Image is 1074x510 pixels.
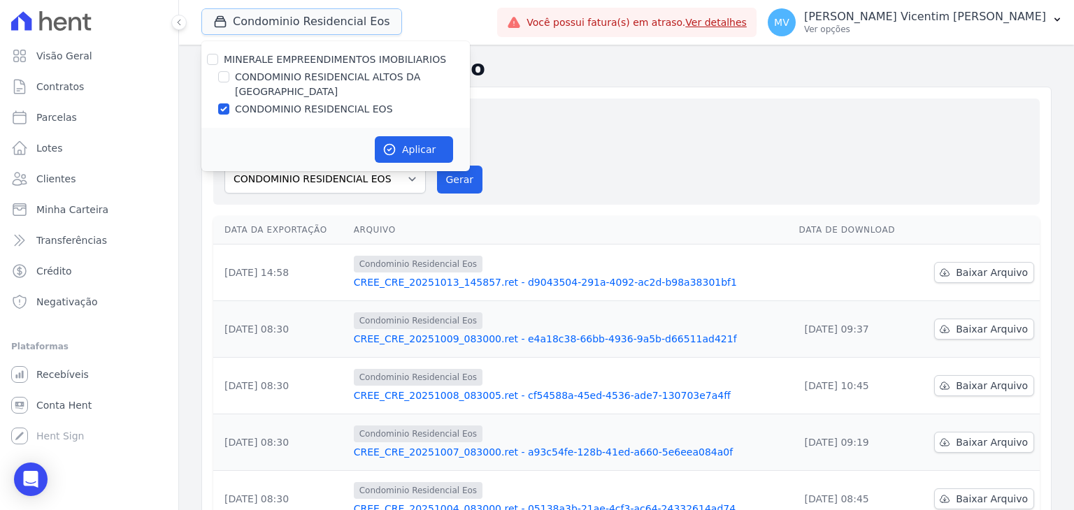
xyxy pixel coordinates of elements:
p: [PERSON_NAME] Vicentim [PERSON_NAME] [804,10,1046,24]
a: Lotes [6,134,173,162]
button: Aplicar [375,136,453,163]
a: Transferências [6,226,173,254]
td: [DATE] 09:37 [794,301,915,358]
a: CREE_CRE_20251009_083000.ret - e4a18c38-66bb-4936-9a5b-d66511ad421f [354,332,788,346]
a: Recebíveis [6,360,173,388]
span: Minha Carteira [36,203,108,217]
span: Crédito [36,264,72,278]
button: MV [PERSON_NAME] Vicentim [PERSON_NAME] Ver opções [757,3,1074,42]
span: MV [774,17,789,27]
a: Negativação [6,288,173,316]
a: Conta Hent [6,391,173,419]
a: Baixar Arquivo [934,375,1034,396]
h2: Exportações de Retorno [201,56,1052,81]
span: Recebíveis [36,367,89,381]
span: Transferências [36,233,107,247]
span: Parcelas [36,110,77,124]
a: CREE_CRE_20251008_083005.ret - cf54588a-45ed-4536-ade7-130703e7a4ff [354,388,788,402]
label: CONDOMINIO RESIDENCIAL ALTOS DA [GEOGRAPHIC_DATA] [235,70,470,99]
a: Baixar Arquivo [934,262,1034,283]
td: [DATE] 08:30 [213,301,348,358]
span: Condominio Residencial Eos [354,256,482,272]
p: Ver opções [804,24,1046,35]
a: Ver detalhes [685,17,747,28]
a: Minha Carteira [6,196,173,224]
span: Baixar Arquivo [956,492,1028,506]
span: Condominio Residencial Eos [354,482,482,499]
td: [DATE] 08:30 [213,414,348,471]
td: [DATE] 10:45 [794,358,915,414]
a: Visão Geral [6,42,173,70]
span: Visão Geral [36,49,92,63]
span: Baixar Arquivo [956,379,1028,393]
span: Lotes [36,141,63,155]
td: [DATE] 08:30 [213,358,348,414]
span: Contratos [36,80,84,94]
th: Arquivo [348,216,794,245]
a: Parcelas [6,103,173,131]
button: Gerar [437,166,483,194]
a: CREE_CRE_20251013_145857.ret - d9043504-291a-4092-ac2d-b98a38301bf1 [354,275,788,289]
span: Baixar Arquivo [956,322,1028,336]
span: Condominio Residencial Eos [354,425,482,442]
span: Baixar Arquivo [956,435,1028,449]
span: Clientes [36,172,76,186]
a: Clientes [6,165,173,193]
label: CONDOMINIO RESIDENCIAL EOS [235,102,393,117]
span: Condominio Residencial Eos [354,312,482,329]
td: [DATE] 14:58 [213,245,348,301]
a: Crédito [6,257,173,285]
td: [DATE] 09:19 [794,414,915,471]
th: Data da Exportação [213,216,348,245]
span: Baixar Arquivo [956,265,1028,279]
button: Condominio Residencial Eos [201,8,402,35]
span: Você possui fatura(s) em atraso. [527,15,747,30]
div: Plataformas [11,338,167,355]
a: Baixar Arquivo [934,319,1034,340]
a: CREE_CRE_20251007_083000.ret - a93c54fe-128b-41ed-a660-5e6eea084a0f [354,445,788,459]
a: Contratos [6,73,173,101]
span: Conta Hent [36,398,92,412]
a: Baixar Arquivo [934,488,1034,509]
span: Condominio Residencial Eos [354,369,482,386]
a: Baixar Arquivo [934,432,1034,453]
label: MINERALE EMPREENDIMENTOS IMOBILIARIOS [224,54,446,65]
span: Negativação [36,295,98,309]
div: Open Intercom Messenger [14,462,48,496]
th: Data de Download [794,216,915,245]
